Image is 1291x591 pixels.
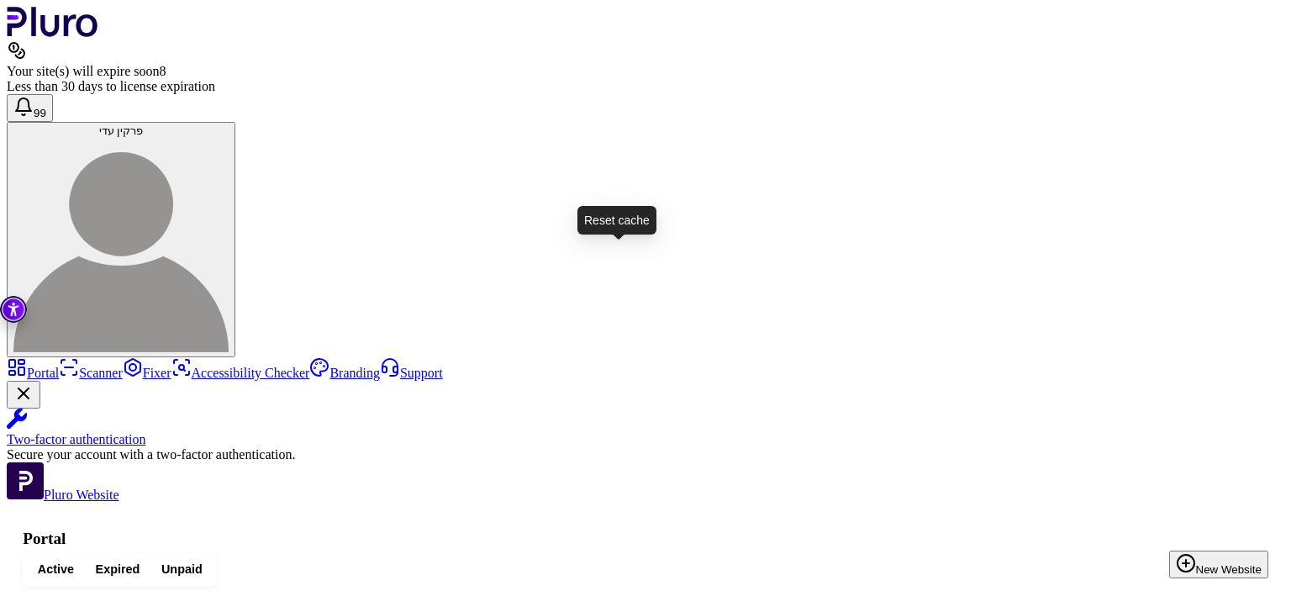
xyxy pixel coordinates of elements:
[161,562,203,578] span: Unpaid
[7,432,1284,447] div: Two-factor authentication
[38,562,74,578] span: Active
[159,64,166,78] span: 8
[7,94,53,122] button: Open notifications, you have 387 new notifications
[150,557,213,582] button: Unpaid
[34,107,46,119] span: 99
[7,381,40,409] button: Close Two-factor authentication notification
[309,366,380,380] a: Branding
[23,530,1268,548] h1: Portal
[7,488,119,502] a: Open Pluro Website
[7,409,1284,447] a: Two-factor authentication
[123,366,171,380] a: Fixer
[577,206,656,235] div: Reset cache
[59,366,123,380] a: Scanner
[7,122,235,357] button: פרקין עדיפרקין עדי
[1169,551,1268,578] button: New Website
[13,137,229,352] img: פרקין עדי
[7,25,98,40] a: Logo
[7,79,1284,94] div: Less than 30 days to license expiration
[7,447,1284,462] div: Secure your account with a two-factor authentication.
[7,357,1284,503] aside: Sidebar menu
[171,366,310,380] a: Accessibility Checker
[96,562,140,578] span: Expired
[7,366,59,380] a: Portal
[99,124,144,137] span: פרקין עדי
[85,557,150,582] button: Expired
[380,366,443,380] a: Support
[7,64,1284,79] div: Your site(s) will expire soon
[27,557,85,582] button: Active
